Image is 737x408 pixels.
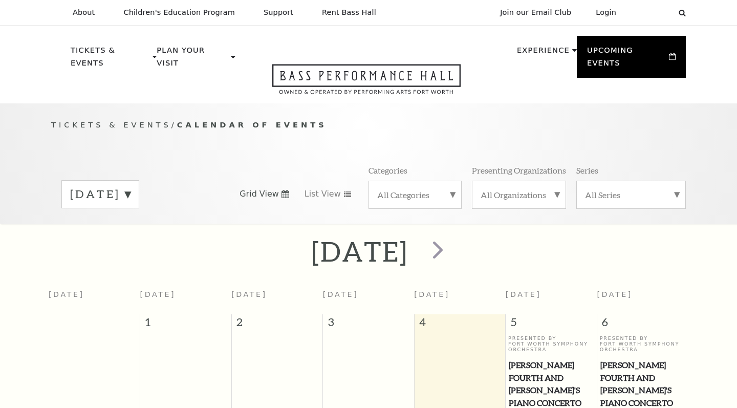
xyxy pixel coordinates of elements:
[49,284,140,314] th: [DATE]
[600,335,686,353] p: Presented By Fort Worth Symphony Orchestra
[51,119,686,132] p: /
[264,8,293,17] p: Support
[633,8,669,17] select: Select:
[177,120,327,129] span: Calendar of Events
[322,8,376,17] p: Rent Bass Hall
[587,44,666,75] p: Upcoming Events
[418,233,456,270] button: next
[51,120,171,129] span: Tickets & Events
[71,44,150,75] p: Tickets & Events
[240,188,279,200] span: Grid View
[323,290,359,298] span: [DATE]
[508,335,594,353] p: Presented By Fort Worth Symphony Orchestra
[323,314,414,335] span: 3
[414,290,450,298] span: [DATE]
[506,290,541,298] span: [DATE]
[312,235,408,268] h2: [DATE]
[140,314,231,335] span: 1
[231,290,267,298] span: [DATE]
[70,186,131,202] label: [DATE]
[585,189,677,200] label: All Series
[597,290,633,298] span: [DATE]
[73,8,95,17] p: About
[123,8,235,17] p: Children's Education Program
[140,290,176,298] span: [DATE]
[415,314,506,335] span: 4
[157,44,228,75] p: Plan Your Visit
[232,314,323,335] span: 2
[377,189,453,200] label: All Categories
[472,165,566,176] p: Presenting Organizations
[368,165,407,176] p: Categories
[481,189,557,200] label: All Organizations
[305,188,341,200] span: List View
[576,165,598,176] p: Series
[517,44,570,62] p: Experience
[506,314,597,335] span: 5
[597,314,688,335] span: 6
